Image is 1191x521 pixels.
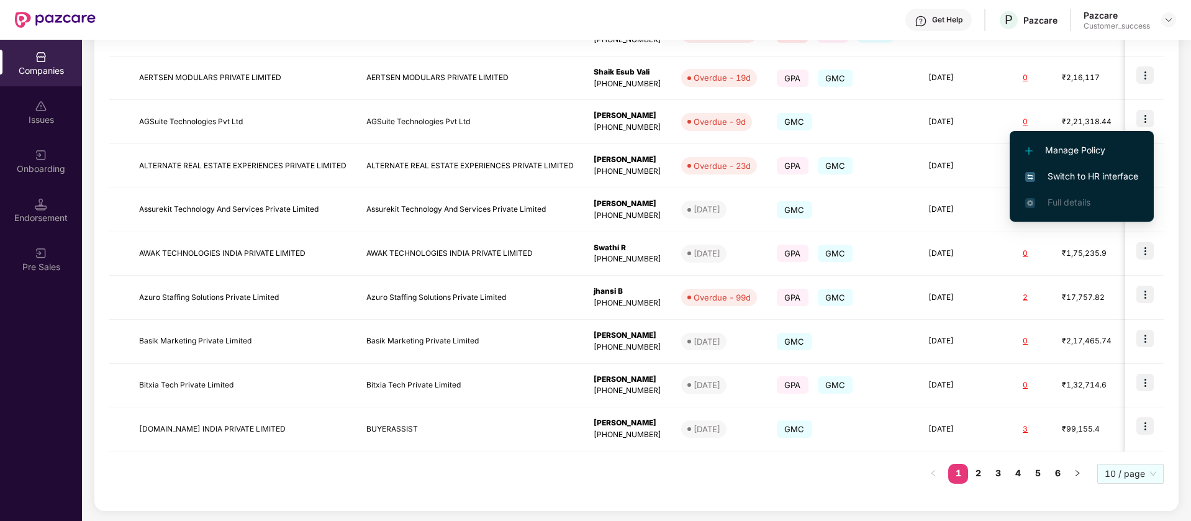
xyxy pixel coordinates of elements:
img: svg+xml;base64,PHN2ZyBpZD0iSGVscC0zMngzMiIgeG1sbnM9Imh0dHA6Ly93d3cudzMub3JnLzIwMDAvc3ZnIiB3aWR0aD... [915,15,927,27]
img: icon [1136,330,1154,347]
div: [PERSON_NAME] [594,330,661,342]
button: right [1067,464,1087,484]
span: P [1005,12,1013,27]
span: 10 / page [1105,464,1156,483]
a: 2 [968,464,988,482]
span: GMC [818,157,853,174]
td: [DATE] [918,232,999,276]
span: GMC [777,420,812,438]
td: [DATE] [918,320,999,364]
div: Customer_success [1084,21,1150,31]
td: [DOMAIN_NAME] INDIA PRIVATE LIMITED [129,407,356,451]
td: AGSuite Technologies Pvt Ltd [129,100,356,144]
div: [PERSON_NAME] [594,417,661,429]
div: [PERSON_NAME] [594,198,661,210]
li: 3 [988,464,1008,484]
a: 1 [948,464,968,482]
div: [PHONE_NUMBER] [594,253,661,265]
div: ₹99,155.4 [1062,424,1124,435]
span: GMC [777,113,812,130]
div: Overdue - 23d [694,160,751,172]
img: svg+xml;base64,PHN2ZyBpZD0iSXNzdWVzX2Rpc2FibGVkIiB4bWxucz0iaHR0cDovL3d3dy53My5vcmcvMjAwMC9zdmciIH... [35,100,47,112]
td: AERTSEN MODULARS PRIVATE LIMITED [356,57,584,101]
div: Overdue - 9d [694,116,746,128]
div: [PHONE_NUMBER] [594,429,661,441]
img: svg+xml;base64,PHN2ZyB3aWR0aD0iMjAiIGhlaWdodD0iMjAiIHZpZXdCb3g9IjAgMCAyMCAyMCIgZmlsbD0ibm9uZSIgeG... [35,247,47,260]
span: left [930,469,937,477]
a: 5 [1028,464,1048,482]
li: Next Page [1067,464,1087,484]
td: Bitxia Tech Private Limited [129,364,356,408]
span: GMC [777,201,812,219]
span: Full details [1048,197,1090,207]
div: [PHONE_NUMBER] [594,385,661,397]
div: Swathi R [594,242,661,254]
div: [PHONE_NUMBER] [594,122,661,134]
img: svg+xml;base64,PHN2ZyB3aWR0aD0iMTQuNSIgaGVpZ2h0PSIxNC41IiB2aWV3Qm94PSIwIDAgMTYgMTYiIGZpbGw9Im5vbm... [35,198,47,211]
img: icon [1136,242,1154,260]
a: 6 [1048,464,1067,482]
a: 3 [988,464,1008,482]
span: GPA [777,289,808,306]
div: ₹2,17,465.74 [1062,335,1124,347]
div: 0 [1008,335,1042,347]
div: Shaik Esub Vali [594,66,661,78]
div: ₹1,75,235.9 [1062,248,1124,260]
div: [PHONE_NUMBER] [594,166,661,178]
td: AWAK TECHNOLOGIES INDIA PRIVATE LIMITED [356,232,584,276]
td: Azuro Staffing Solutions Private Limited [356,276,584,320]
div: 0 [1008,72,1042,84]
td: AERTSEN MODULARS PRIVATE LIMITED [129,57,356,101]
span: GPA [777,70,808,87]
div: ₹2,16,117 [1062,72,1124,84]
div: Overdue - 19d [694,71,751,84]
td: Basik Marketing Private Limited [356,320,584,364]
td: [DATE] [918,57,999,101]
img: svg+xml;base64,PHN2ZyBpZD0iQ29tcGFuaWVzIiB4bWxucz0iaHR0cDovL3d3dy53My5vcmcvMjAwMC9zdmciIHdpZHRoPS... [35,51,47,63]
span: GMC [777,333,812,350]
img: svg+xml;base64,PHN2ZyB4bWxucz0iaHR0cDovL3d3dy53My5vcmcvMjAwMC9zdmciIHdpZHRoPSIxMi4yMDEiIGhlaWdodD... [1025,147,1033,155]
div: [DATE] [694,335,720,348]
li: 6 [1048,464,1067,484]
div: Get Help [932,15,962,25]
li: 1 [948,464,968,484]
div: ₹2,21,318.44 [1062,116,1124,128]
div: [PHONE_NUMBER] [594,297,661,309]
span: Switch to HR interface [1025,170,1138,183]
span: Manage Policy [1025,143,1138,157]
div: Overdue - 99d [694,291,751,304]
span: GPA [777,157,808,174]
div: 0 [1008,379,1042,391]
img: New Pazcare Logo [15,12,96,28]
img: svg+xml;base64,PHN2ZyBpZD0iRHJvcGRvd24tMzJ4MzIiIHhtbG5zPSJodHRwOi8vd3d3LnczLm9yZy8yMDAwL3N2ZyIgd2... [1164,15,1174,25]
li: 2 [968,464,988,484]
td: ALTERNATE REAL ESTATE EXPERIENCES PRIVATE LIMITED [356,144,584,188]
div: 3 [1008,424,1042,435]
td: BUYERASSIST [356,407,584,451]
div: 0 [1008,248,1042,260]
img: icon [1136,66,1154,84]
td: Basik Marketing Private Limited [129,320,356,364]
td: Assurekit Technology And Services Private Limited [356,188,584,232]
div: ₹17,757.82 [1062,292,1124,304]
span: GMC [818,245,853,262]
td: [DATE] [918,407,999,451]
div: [PERSON_NAME] [594,374,661,386]
div: Page Size [1097,464,1164,484]
button: left [923,464,943,484]
span: GPA [777,376,808,394]
li: 5 [1028,464,1048,484]
div: [PHONE_NUMBER] [594,342,661,353]
img: svg+xml;base64,PHN2ZyB3aWR0aD0iMjAiIGhlaWdodD0iMjAiIHZpZXdCb3g9IjAgMCAyMCAyMCIgZmlsbD0ibm9uZSIgeG... [35,149,47,161]
div: 2 [1008,292,1042,304]
td: Bitxia Tech Private Limited [356,364,584,408]
div: [PHONE_NUMBER] [594,210,661,222]
img: svg+xml;base64,PHN2ZyB4bWxucz0iaHR0cDovL3d3dy53My5vcmcvMjAwMC9zdmciIHdpZHRoPSIxNiIgaGVpZ2h0PSIxNi... [1025,172,1035,182]
td: Assurekit Technology And Services Private Limited [129,188,356,232]
div: [PHONE_NUMBER] [594,78,661,90]
span: GMC [818,289,853,306]
div: 0 [1008,116,1042,128]
td: [DATE] [918,188,999,232]
li: Previous Page [923,464,943,484]
div: jhansi B [594,286,661,297]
